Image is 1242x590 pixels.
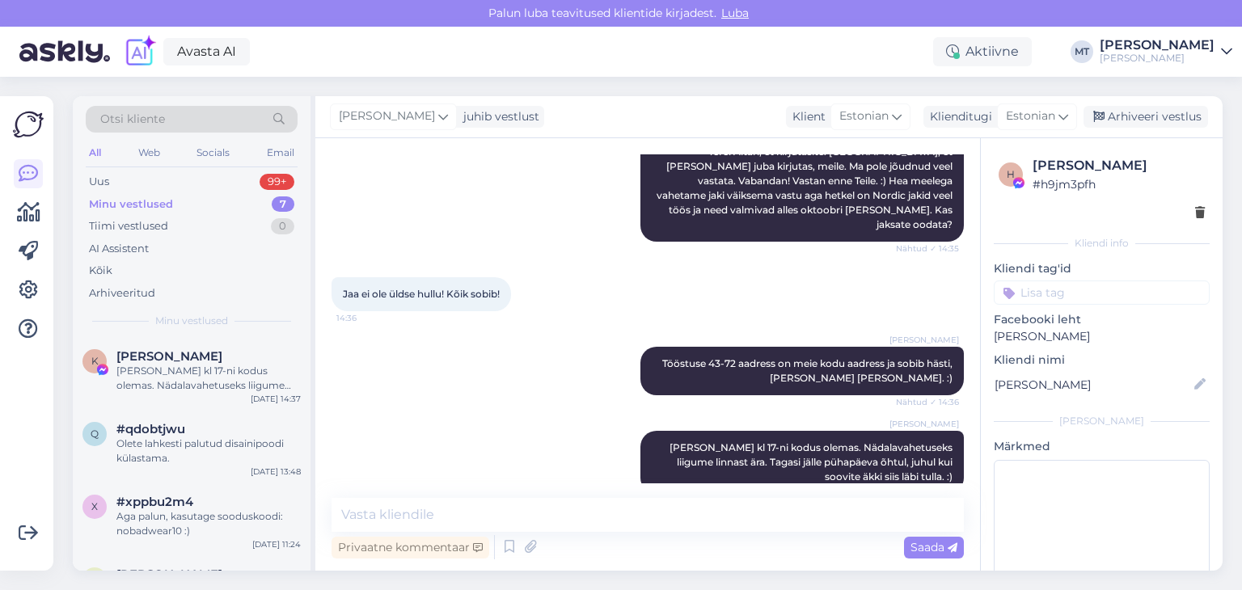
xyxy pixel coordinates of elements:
div: Web [135,142,163,163]
a: Avasta AI [163,38,250,65]
div: Socials [193,142,233,163]
div: Tiimi vestlused [89,218,168,234]
span: [PERSON_NAME] [889,334,959,346]
span: [PERSON_NAME] [889,418,959,430]
div: # h9jm3pfh [1033,175,1205,193]
div: [DATE] 13:48 [251,466,301,478]
span: q [91,428,99,440]
div: Kliendi info [994,236,1210,251]
span: [PERSON_NAME] kl 17-ni kodus olemas. Nädalavahetuseks liigume linnast ära. Tagasi jälle pühapäeva... [670,441,955,483]
input: Lisa nimi [995,376,1191,394]
div: Klienditugi [923,108,992,125]
span: h [1007,168,1015,180]
span: Nähtud ✓ 14:35 [896,242,959,255]
div: [DATE] 14:37 [251,393,301,405]
p: Kliendi nimi [994,352,1210,369]
div: 7 [272,196,294,213]
input: Lisa tag [994,280,1210,305]
div: Aktiivne [933,37,1032,66]
span: Otsi kliente [100,111,165,128]
span: #qdobtjwu [116,422,185,436]
span: Luba [716,6,754,20]
img: Askly Logo [13,109,44,140]
div: Kõik [89,263,112,279]
div: Olete lahkesti palutud disainipoodi külastama. [116,436,301,466]
span: #xppbu2m4 [116,495,193,509]
div: Privaatne kommentaar [332,537,489,558]
span: Nähtud ✓ 14:36 [896,396,959,408]
span: [PERSON_NAME] [339,107,435,125]
div: Minu vestlused [89,196,173,213]
div: Uus [89,174,109,190]
span: Kristel Rjabov [116,349,222,364]
div: Email [264,142,298,163]
span: x [91,500,98,512]
span: Tööstuse 43-72 aadress on meie kodu aadress ja sobib hästi, [PERSON_NAME] [PERSON_NAME]. :) [662,357,955,384]
span: Minu vestlused [155,314,228,328]
span: Jaa ei ole üldse hullu! Kõik sobib! [343,288,500,300]
p: Kliendi tag'id [994,260,1210,277]
span: K [91,355,99,367]
div: Arhiveeri vestlus [1084,106,1208,128]
div: Arhiveeritud [89,285,155,301]
div: [PERSON_NAME] [994,414,1210,428]
div: juhib vestlust [457,108,539,125]
div: AI Assistent [89,241,149,257]
div: Klient [786,108,826,125]
div: 0 [271,218,294,234]
div: [PERSON_NAME] [1100,52,1215,65]
span: Estonian [839,107,889,125]
div: Aga palun, kasutage sooduskoodi: nobadwear10 :) [116,509,301,538]
span: 14:36 [336,312,397,324]
p: Märkmed [994,438,1210,455]
span: Saada [910,540,957,554]
div: [DATE] 11:24 [252,538,301,550]
div: MT [1071,40,1093,63]
div: All [86,142,104,163]
p: Facebooki leht [994,311,1210,328]
div: [PERSON_NAME] [1100,39,1215,52]
div: 99+ [260,174,294,190]
span: Estonian [1006,107,1055,125]
span: Joona Kalamägi [116,567,222,582]
img: explore-ai [123,35,157,69]
div: [PERSON_NAME] kl 17-ni kodus olemas. Nädalavahetuseks liigume linnast ära. Tagasi jälle pühapäeva... [116,364,301,393]
p: [PERSON_NAME] [994,328,1210,345]
div: [PERSON_NAME] [1033,156,1205,175]
a: [PERSON_NAME][PERSON_NAME] [1100,39,1232,65]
